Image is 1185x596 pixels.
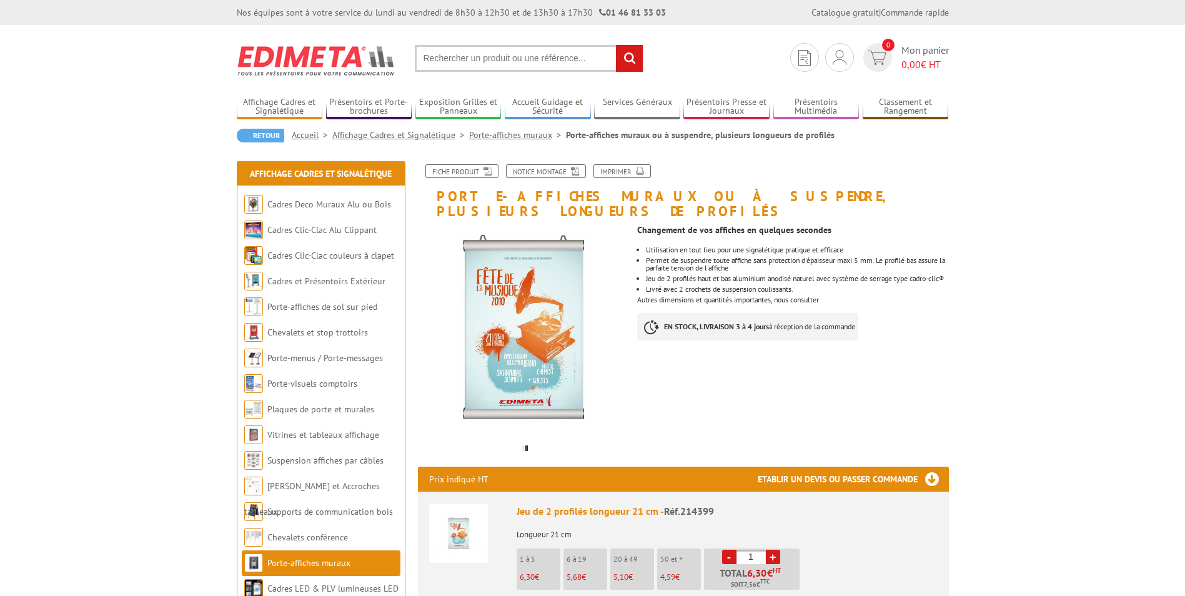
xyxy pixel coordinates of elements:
[767,568,773,578] span: €
[811,7,879,18] a: Catalogue gratuit
[267,429,379,440] a: Vitrines et tableaux affichage
[646,257,948,272] li: Permet de suspendre toute affiche sans protection d'épaisseur maxi 5 mm. Le profilé bas assure la...
[506,164,586,178] a: Notice Montage
[833,50,846,65] img: devis rapide
[418,225,628,435] img: porte_affiches_214399.jpg
[646,286,948,293] p: Livré avec 2 crochets de suspension coulissants.
[520,555,560,564] p: 1 à 5
[244,400,263,419] img: Plaques de porte et murales
[244,528,263,547] img: Chevalets conférence
[599,7,666,18] strong: 01 46 81 33 03
[409,164,958,219] h1: Porte-affiches muraux ou à suspendre, plusieurs longueurs de profilés
[237,97,323,117] a: Affichage Cadres et Signalétique
[664,505,714,517] span: Réf.214399
[267,378,357,389] a: Porte-visuels comptoirs
[332,129,469,141] a: Affichage Cadres et Signalétique
[863,97,949,117] a: Classement et Rangement
[613,555,654,564] p: 20 à 49
[267,301,377,312] a: Porte-affiches de sol sur pied
[429,504,488,563] img: Jeu de 2 profilés longueur 21 cm
[744,580,756,590] span: 7,56
[881,7,949,18] a: Commande rapide
[811,6,949,19] div: |
[660,572,675,582] span: 4,59
[267,250,394,261] a: Cadres Clic-Clac couleurs à clapet
[244,477,263,495] img: Cimaises et Accroches tableaux
[292,129,332,141] a: Accueil
[429,467,488,492] p: Prix indiqué HT
[244,323,263,342] img: Chevalets et stop trottoirs
[731,580,770,590] span: Soit €
[237,37,396,84] img: Edimeta
[267,532,348,543] a: Chevalets conférence
[415,45,643,72] input: Rechercher un produit ou une référence...
[860,43,949,72] a: devis rapide 0 Mon panier 0,00€ HT
[901,43,949,72] span: Mon panier
[868,51,886,65] img: devis rapide
[267,583,399,594] a: Cadres LED & PLV lumineuses LED
[566,129,835,141] li: Porte-affiches muraux ou à suspendre, plusieurs longueurs de profilés
[267,404,374,415] a: Plaques de porte et murales
[469,129,566,141] a: Porte-affiches muraux
[237,129,284,142] a: Retour
[798,50,811,66] img: devis rapide
[901,58,921,71] span: 0,00
[237,6,666,19] div: Nos équipes sont à votre service du lundi au vendredi de 8h30 à 12h30 et de 13h30 à 17h30
[664,322,769,331] strong: EN STOCK, LIVRAISON 3 à 4 jours
[244,554,263,572] img: Porte-affiches muraux
[517,522,938,539] p: Longueur 21 cm
[707,568,800,590] p: Total
[244,221,263,239] img: Cadres Clic-Clac Alu Clippant
[646,275,948,282] li: Jeu de 2 profilés haut et bas aluminium anodisé naturel avec système de serrage type cadro-clic®
[425,164,498,178] a: Fiche produit
[758,467,949,492] h3: Etablir un devis ou passer commande
[244,297,263,316] img: Porte-affiches de sol sur pied
[747,568,767,578] span: 6,30
[520,572,535,582] span: 6,30
[250,168,392,179] a: Affichage Cadres et Signalétique
[616,45,643,72] input: rechercher
[244,480,380,517] a: [PERSON_NAME] et Accroches tableaux
[722,550,736,564] a: -
[613,572,628,582] span: 5,10
[244,425,263,444] img: Vitrines et tableaux affichage
[773,566,781,575] sup: HT
[637,224,831,236] strong: Changement de vos affiches en quelques secondes
[593,164,651,178] a: Imprimer
[326,97,412,117] a: Présentoirs et Porte-brochures
[267,455,384,466] a: Suspension affiches par câbles
[415,97,502,117] a: Exposition Grilles et Panneaux
[244,451,263,470] img: Suspension affiches par câbles
[244,272,263,291] img: Cadres et Présentoirs Extérieur
[267,506,393,517] a: Supports de communication bois
[267,352,383,364] a: Porte-menus / Porte-messages
[766,550,780,564] a: +
[567,572,582,582] span: 5,68
[267,557,350,569] a: Porte-affiches muraux
[660,555,701,564] p: 50 et +
[244,246,263,265] img: Cadres Clic-Clac couleurs à clapet
[267,276,385,287] a: Cadres et Présentoirs Extérieur
[244,374,263,393] img: Porte-visuels comptoirs
[901,57,949,72] span: € HT
[244,349,263,367] img: Porte-menus / Porte-messages
[646,246,948,254] li: Utilisation en tout lieu pour une signalétique pratique et efficace
[660,573,701,582] p: €
[683,97,770,117] a: Présentoirs Presse et Journaux
[267,327,368,338] a: Chevalets et stop trottoirs
[882,39,895,51] span: 0
[567,573,607,582] p: €
[594,97,680,117] a: Services Généraux
[244,195,263,214] img: Cadres Deco Muraux Alu ou Bois
[520,573,560,582] p: €
[267,199,391,210] a: Cadres Deco Muraux Alu ou Bois
[613,573,654,582] p: €
[637,219,958,353] div: Autres dimensions et quantités importantes, nous consulter
[267,224,377,236] a: Cadres Clic-Clac Alu Clippant
[567,555,607,564] p: 6 à 19
[517,504,938,519] div: Jeu de 2 profilés longueur 21 cm -
[760,578,770,585] sup: TTC
[505,97,591,117] a: Accueil Guidage et Sécurité
[637,313,858,340] p: à réception de la commande
[773,97,860,117] a: Présentoirs Multimédia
